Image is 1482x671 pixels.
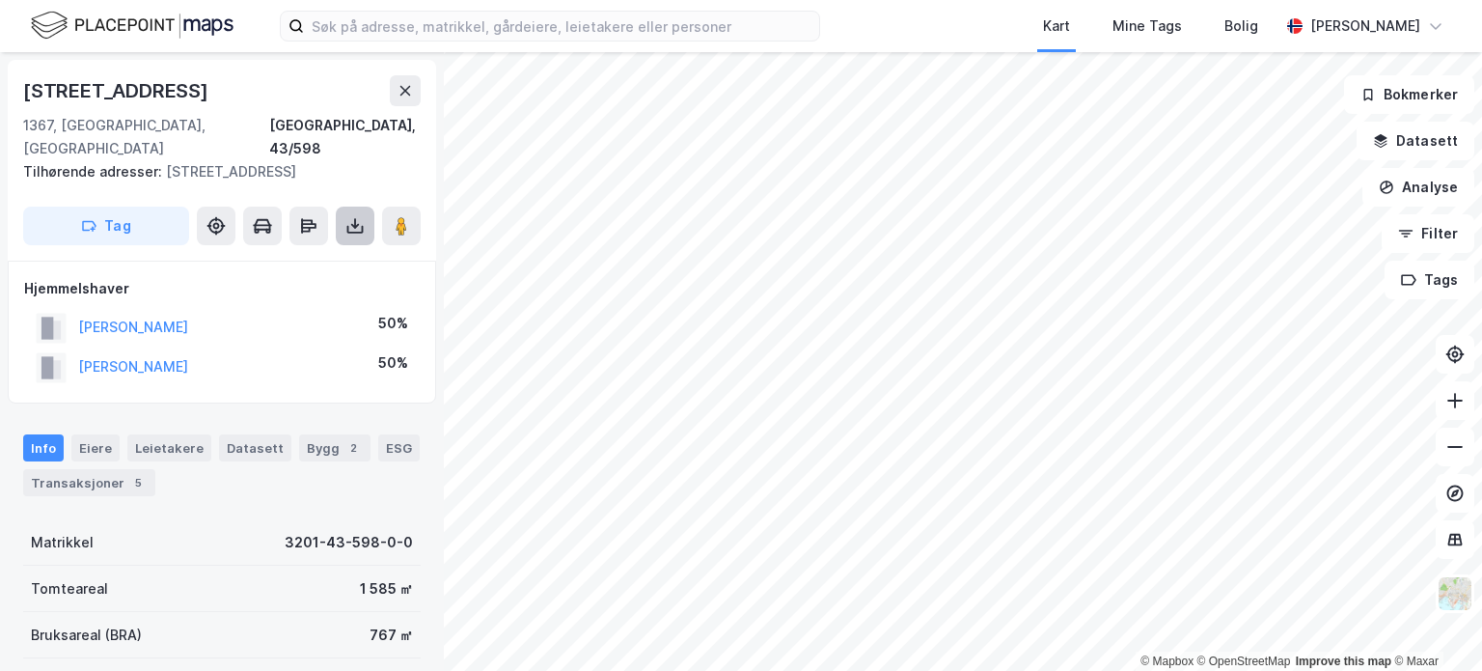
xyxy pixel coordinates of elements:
[370,624,413,647] div: 767 ㎡
[1362,168,1474,207] button: Analyse
[1344,75,1474,114] button: Bokmerker
[71,434,120,461] div: Eiere
[1224,14,1258,38] div: Bolig
[23,469,155,496] div: Transaksjoner
[1382,214,1474,253] button: Filter
[1112,14,1182,38] div: Mine Tags
[31,624,142,647] div: Bruksareal (BRA)
[23,75,212,106] div: [STREET_ADDRESS]
[1385,261,1474,299] button: Tags
[378,351,408,375] div: 50%
[360,577,413,601] div: 1 585 ㎡
[378,434,420,461] div: ESG
[127,434,211,461] div: Leietakere
[31,531,94,554] div: Matrikkel
[23,434,64,461] div: Info
[23,163,166,180] span: Tilhørende adresser:
[23,114,269,160] div: 1367, [GEOGRAPHIC_DATA], [GEOGRAPHIC_DATA]
[1043,14,1070,38] div: Kart
[23,160,405,183] div: [STREET_ADDRESS]
[269,114,421,160] div: [GEOGRAPHIC_DATA], 43/598
[378,312,408,335] div: 50%
[1357,122,1474,160] button: Datasett
[1296,655,1391,668] a: Improve this map
[1197,655,1291,668] a: OpenStreetMap
[1310,14,1420,38] div: [PERSON_NAME]
[299,434,370,461] div: Bygg
[304,12,819,41] input: Søk på adresse, matrikkel, gårdeiere, leietakere eller personer
[31,577,108,601] div: Tomteareal
[24,277,420,300] div: Hjemmelshaver
[343,438,363,458] div: 2
[128,473,148,492] div: 5
[23,207,189,245] button: Tag
[1140,655,1194,668] a: Mapbox
[31,9,233,42] img: logo.f888ab2527a4732fd821a326f86c7f29.svg
[219,434,291,461] div: Datasett
[285,531,413,554] div: 3201-43-598-0-0
[1437,575,1473,612] img: Z
[1386,578,1482,671] iframe: Chat Widget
